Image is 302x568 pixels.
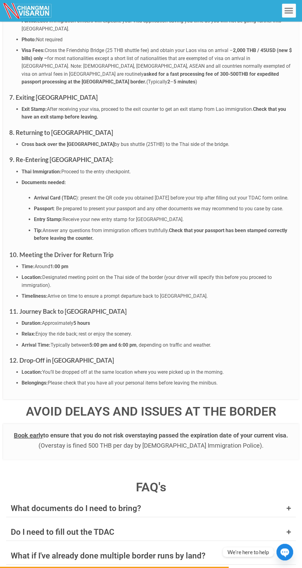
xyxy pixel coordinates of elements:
[34,206,54,211] strong: Passport
[9,94,98,101] strong: 7. Exiting [GEOGRAPHIC_DATA]
[14,432,288,439] b: to ensure that you do not risk overstaying passed the expiration date of your current visa.
[9,308,127,315] strong: 11. Journey Back to [GEOGRAPHIC_DATA]
[112,156,113,163] strong: :
[22,320,42,326] strong: Duration:
[282,4,296,18] div: Menu Toggle
[63,216,184,222] span: Receive your new entry stamp for [GEOGRAPHIC_DATA].
[22,263,293,271] li: Around
[22,264,35,269] strong: Time:
[22,341,293,349] li: Typically between , depending on traffic and weather.
[148,79,167,85] span: Typically
[36,37,63,42] span: Not required
[22,47,45,53] strong: Visa Fees:
[22,71,279,85] strong: asked for a fast processing fee of 300-500THB for expedited passport processing at the [GEOGRAPHI...
[167,79,170,85] b: 2
[22,293,47,299] strong: Timeliness:
[43,228,169,233] span: Answer any questions from immigration officers truthfully.
[22,37,36,42] strong: Photo:
[35,331,132,337] span: Enjoy the ride back; rest or enjoy the scenery.
[14,432,43,439] u: Book early
[34,216,63,222] strong: Entry Stamp:
[22,274,42,280] strong: Location:
[9,129,113,136] strong: 8. Returning to [GEOGRAPHIC_DATA]
[22,140,293,148] li: by bus shuttle (25THB) to the Thai side of the bridge.
[73,320,90,326] strong: 5 hours
[22,141,114,147] strong: Cross back over the [GEOGRAPHIC_DATA]
[173,79,195,85] strong: 5 minutes
[9,357,114,364] strong: 12. Drop-Off in [GEOGRAPHIC_DATA]
[22,47,292,61] strong: 2,000 THB / 45USD (new $ bills) only –
[34,205,293,213] li: : Be prepared to present your passport and any other documents we may recommend to you case by case.
[195,79,197,85] span: )
[22,273,293,289] li: Designated meeting point on the Thai side of the border (your driver will specify this before you...
[89,342,137,348] strong: 5:00 pm and 6:00 pm
[6,481,296,493] h4: FAQ's
[11,552,206,560] div: What if I've already done multiple border runs by land?
[22,46,293,86] li: Cross the Friendship Bridge (25 THB shuttle fee) and obtain your Laos visa on arrival – for most ...
[22,368,293,376] li: You’ll be dropped off at the same location where you were picked up in the morning.
[11,528,114,536] div: Do I need to fill out the TDAC
[22,179,66,185] strong: Documents needed:
[11,504,141,512] div: What documents do I need to bring?
[50,264,68,269] strong: 1:00 pm
[34,194,293,202] li: ): present the QR code you obtained [DATE] before your trip after filling out your TDAC form online.
[34,228,43,233] strong: Tip:
[9,251,113,258] strong: 10. Meeting the Driver for Return Trip
[61,169,131,175] span: Proceed to the entry checkpoint.
[22,331,35,337] strong: Relax:
[47,106,253,112] span: After receiving your visa, proceed to the exit counter to get an exit stamp from Lao immigration.
[47,293,208,299] span: Arrive on time to ensure a prompt departure back to [GEOGRAPHIC_DATA].
[22,380,48,386] strong: Belongings:
[34,195,76,201] strong: Arrival Card (TDAC
[22,319,293,327] li: Approximately
[22,342,51,348] strong: Arrival Time:
[48,380,218,386] span: Please check that you have all your personal items before leaving the minibus.
[22,369,42,375] strong: Location:
[22,169,61,175] strong: Thai Immigration:
[3,405,299,418] h4: AVOID DELAYS AND ISSUES AT THE BORDER
[9,156,112,163] strong: 9. Re-Entering [GEOGRAPHIC_DATA]
[22,106,47,112] strong: Exit Stamp:
[170,79,173,85] span: –
[22,18,281,32] span: Laos immigration officers will expedite your visa application saving you time as you will not be ...
[39,442,263,449] span: (Overstay is fined 500 THB per day by [DEMOGRAPHIC_DATA] Immigration Police).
